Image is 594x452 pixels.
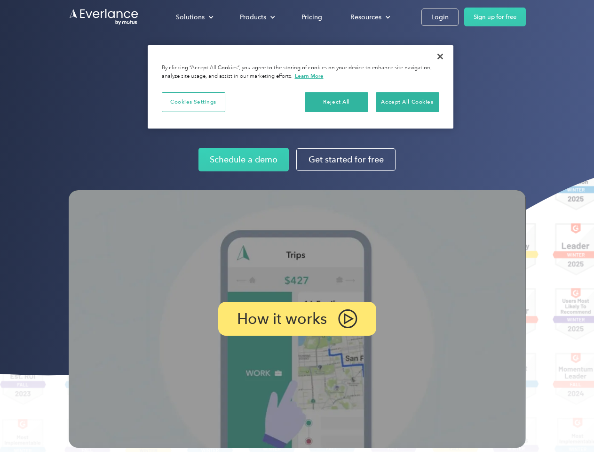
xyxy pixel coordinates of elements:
a: Go to homepage [69,8,139,26]
a: Get started for free [296,148,396,171]
input: Submit [69,56,117,76]
div: Solutions [176,11,205,23]
div: Privacy [148,45,453,129]
a: Login [421,8,459,26]
div: Cookie banner [148,45,453,129]
div: By clicking “Accept All Cookies”, you agree to the storing of cookies on your device to enhance s... [162,64,439,81]
button: Reject All [305,92,368,112]
div: Login [431,11,449,23]
div: Resources [350,11,381,23]
button: Cookies Settings [162,92,225,112]
a: More information about your privacy, opens in a new tab [295,73,324,79]
a: Pricing [292,9,332,25]
p: How it works [237,313,327,324]
div: Products [240,11,266,23]
button: Accept All Cookies [376,92,439,112]
div: Pricing [301,11,322,23]
div: Solutions [166,9,221,25]
button: Close [430,46,451,67]
div: Resources [341,9,398,25]
div: Products [230,9,283,25]
a: Sign up for free [464,8,526,26]
a: Schedule a demo [198,148,289,171]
